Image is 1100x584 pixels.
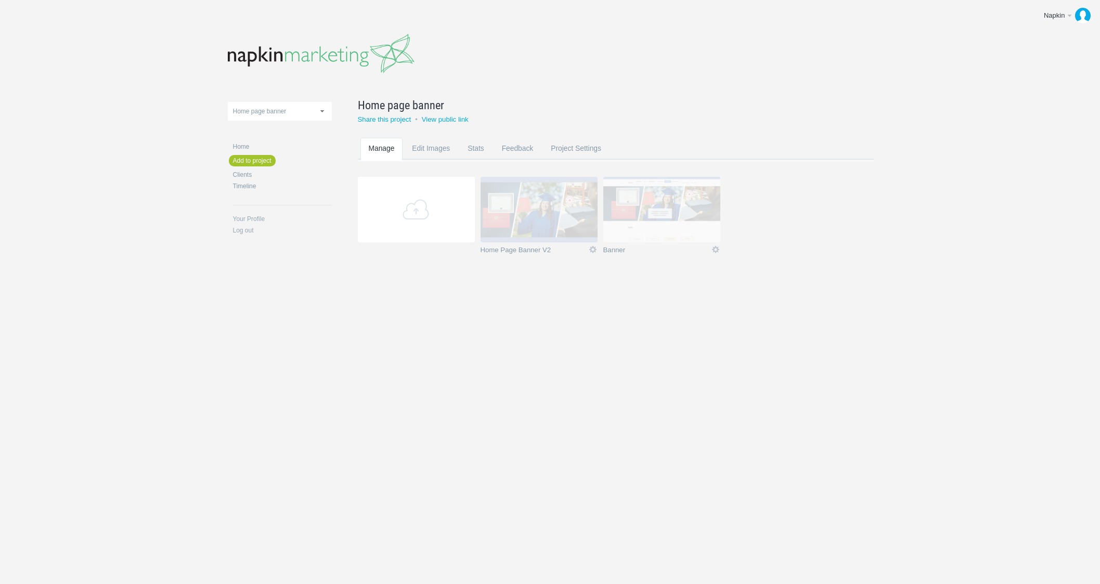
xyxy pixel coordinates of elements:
a: Napkin [1036,5,1095,26]
a: Log out [233,227,332,233]
a: Manage [360,138,403,179]
a: Icon [711,245,720,254]
a: Add to project [229,155,276,166]
a: Icon [588,245,598,254]
span: Home page banner [358,97,444,113]
a: Your Profile [233,216,332,222]
span: Home page banner [233,108,287,115]
a: Stats [459,138,492,179]
small: • [415,115,418,123]
a: Banner [603,246,711,257]
a: Share this project [358,115,411,123]
a: Home page banner [358,97,848,113]
div: Napkin [1044,10,1066,21]
a: Add [358,177,475,242]
img: 962c44cf9417398e979bba9dc8fee69e [1075,8,1091,23]
a: Edit Images [404,138,458,179]
img: napkinmarketing-logo_20160520102043.png [228,34,415,73]
a: Home Page Banner V2 [481,246,588,257]
a: View public link [422,115,469,123]
img: napkinmarketing_zocd17_thumb.jpg [481,177,598,242]
a: Feedback [494,138,542,179]
img: napkinmarketing_et1q1w_thumb.jpg [603,177,720,242]
a: Project Settings [542,138,610,179]
a: Timeline [233,183,332,189]
a: Home [233,144,332,150]
a: Clients [233,172,332,178]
